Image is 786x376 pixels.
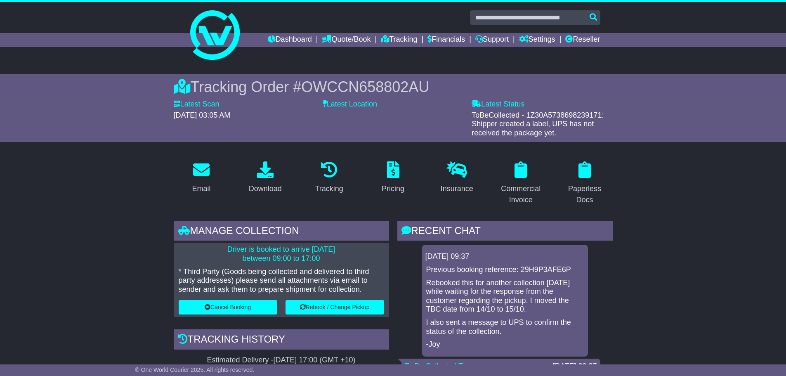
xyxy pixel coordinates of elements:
[435,158,479,197] a: Insurance
[268,33,312,47] a: Dashboard
[426,265,584,274] p: Previous booking reference: 29H9P3AFE6P
[174,356,389,365] div: Estimated Delivery -
[426,279,584,314] p: Rebooked this for another collection [DATE] while waiting for the response from the customer rega...
[174,78,613,96] div: Tracking Order #
[192,183,210,194] div: Email
[382,183,404,194] div: Pricing
[426,318,584,336] p: I also sent a message to UPS to confirm the status of the collection.
[179,300,277,315] button: Cancel Booking
[562,183,607,206] div: Paperless Docs
[565,33,600,47] a: Reseller
[179,245,384,263] p: Driver is booked to arrive [DATE] between 09:00 to 17:00
[174,100,220,109] label: Latest Scan
[425,252,585,261] div: [DATE] 09:37
[174,329,389,352] div: Tracking history
[174,221,389,243] div: Manage collection
[405,362,477,370] a: To Be Collected Team
[309,158,348,197] a: Tracking
[301,78,429,95] span: OWCCN658802AU
[557,158,613,208] a: Paperless Docs
[376,158,410,197] a: Pricing
[186,158,216,197] a: Email
[553,362,597,371] div: [DATE] 09:37
[475,33,509,47] a: Support
[493,158,549,208] a: Commercial Invoice
[135,367,255,373] span: © One World Courier 2025. All rights reserved.
[174,111,231,119] span: [DATE] 03:05 AM
[322,33,371,47] a: Quote/Book
[397,221,613,243] div: RECENT CHAT
[323,100,377,109] label: Latest Location
[426,340,584,349] p: -Joy
[441,183,473,194] div: Insurance
[286,300,384,315] button: Rebook / Change Pickup
[472,100,524,109] label: Latest Status
[274,356,356,365] div: [DATE] 17:00 (GMT +10)
[315,183,343,194] div: Tracking
[249,183,282,194] div: Download
[179,267,384,294] p: * Third Party (Goods being collected and delivered to third party addresses) please send all atta...
[472,111,604,137] span: ToBeCollected - 1Z30A5738698239171: Shipper created a label, UPS has not received the package yet.
[519,33,555,47] a: Settings
[427,33,465,47] a: Financials
[381,33,417,47] a: Tracking
[498,183,543,206] div: Commercial Invoice
[243,158,287,197] a: Download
